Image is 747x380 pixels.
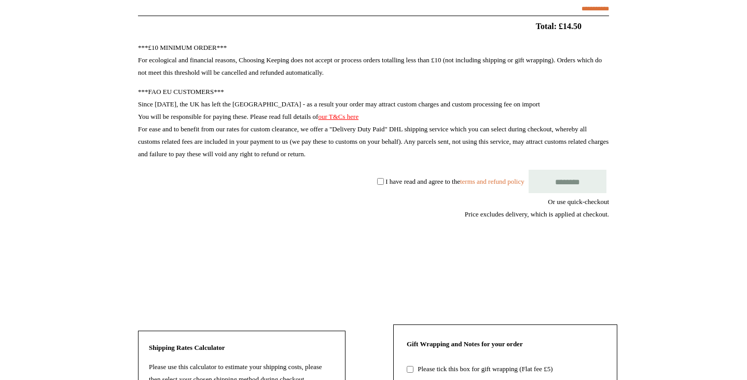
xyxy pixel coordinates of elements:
[138,86,609,160] p: ***FAO EU CUSTOMERS*** Since [DATE], the UK has left the [GEOGRAPHIC_DATA] - as a result your ord...
[114,21,633,31] h2: Total: £14.50
[149,344,225,351] strong: Shipping Rates Calculator
[460,177,524,185] a: terms and refund policy
[318,113,358,120] a: our T&Cs here
[138,196,609,221] div: Or use quick-checkout
[138,208,609,221] div: Price excludes delivery, which is applied at checkout.
[385,177,524,185] label: I have read and agree to the
[138,42,609,79] p: ***£10 MINIMUM ORDER*** For ecological and financial reasons, Choosing Keeping does not accept or...
[531,258,609,286] iframe: PayPal-paypal
[415,365,552,373] label: Please tick this box for gift wrapping (Flat fee £5)
[407,340,523,348] strong: Gift Wrapping and Notes for your order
